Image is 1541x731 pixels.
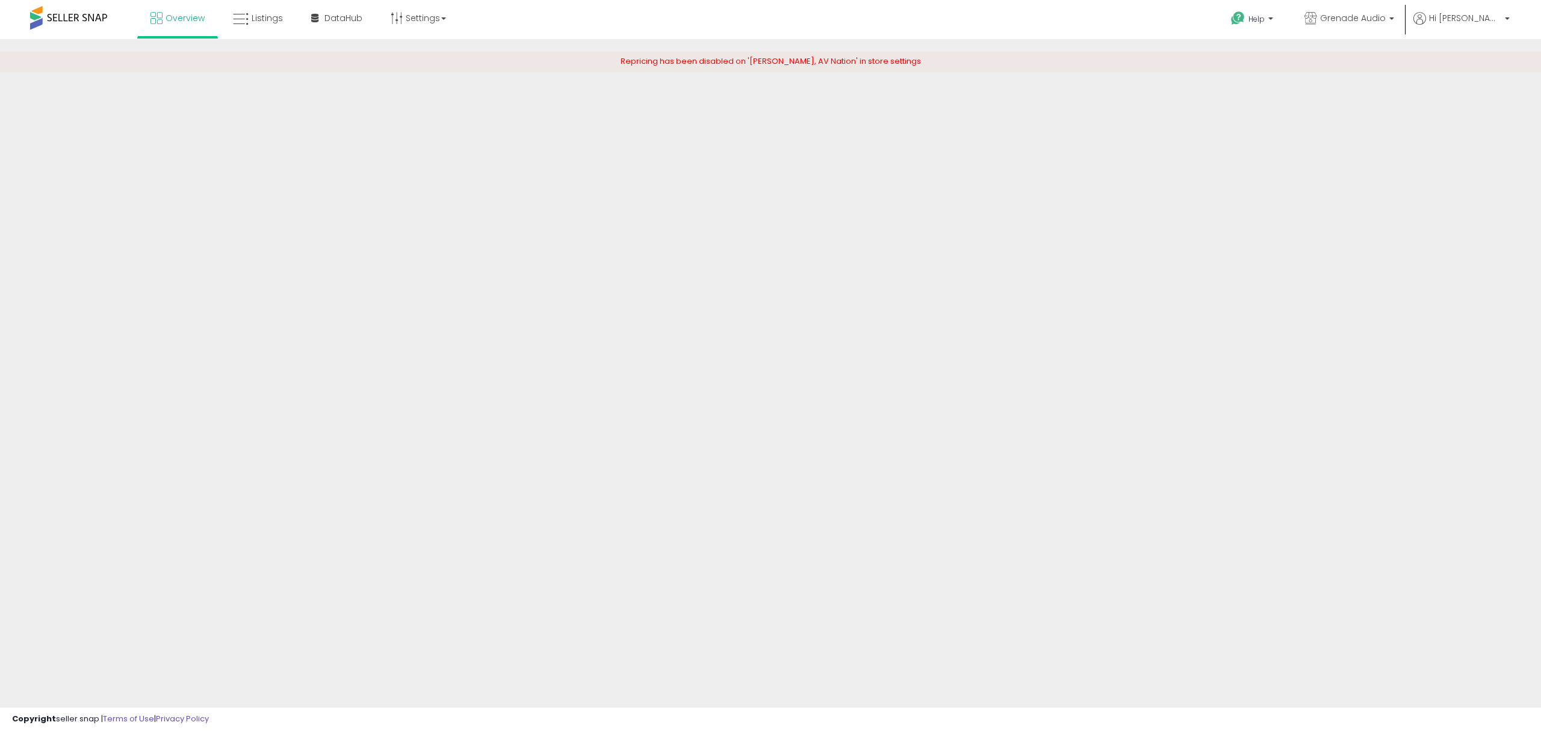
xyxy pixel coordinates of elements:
span: Repricing has been disabled on '[PERSON_NAME], AV Nation' in store settings [621,55,921,67]
a: Hi [PERSON_NAME] [1413,12,1510,39]
a: Help [1221,2,1285,39]
span: Listings [252,12,283,24]
span: Help [1248,14,1265,24]
span: DataHub [324,12,362,24]
span: Hi [PERSON_NAME] [1429,12,1501,24]
span: Overview [166,12,205,24]
i: Get Help [1230,11,1245,26]
span: Grenade Audio [1320,12,1386,24]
